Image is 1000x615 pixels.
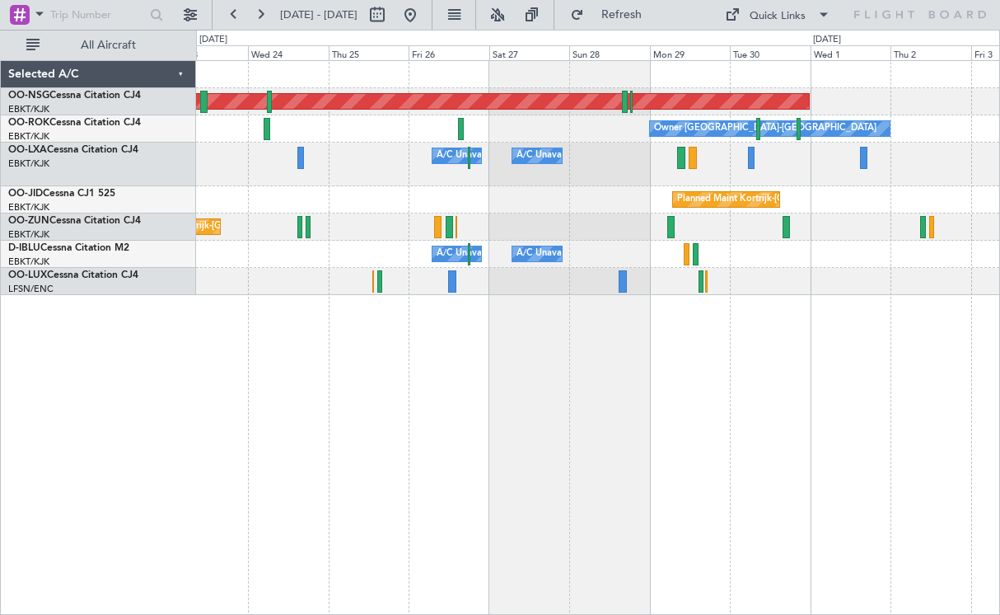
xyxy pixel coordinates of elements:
div: Tue 23 [168,45,249,60]
div: [DATE] [199,33,227,47]
div: Owner [GEOGRAPHIC_DATA]-[GEOGRAPHIC_DATA] [654,116,876,141]
button: All Aircraft [18,32,179,59]
div: Sat 27 [489,45,570,60]
div: Tue 30 [730,45,811,60]
div: [DATE] [813,33,841,47]
a: LFSN/ENC [8,283,54,295]
div: Fri 26 [409,45,489,60]
a: EBKT/KJK [8,256,49,268]
a: EBKT/KJK [8,201,49,214]
a: OO-ROKCessna Citation CJ4 [8,118,141,128]
span: D-IBLU [8,243,40,253]
span: OO-ZUN [8,216,49,226]
a: OO-LXACessna Citation CJ4 [8,145,138,155]
span: [DATE] - [DATE] [280,7,357,22]
a: OO-ZUNCessna Citation CJ4 [8,216,141,226]
button: Quick Links [717,2,839,28]
a: EBKT/KJK [8,130,49,143]
a: EBKT/KJK [8,103,49,115]
a: OO-NSGCessna Citation CJ4 [8,91,141,101]
div: Planned Maint Kortrijk-[GEOGRAPHIC_DATA] [677,187,869,212]
div: Planned Maint Kortrijk-[GEOGRAPHIC_DATA] [114,214,306,239]
input: Trip Number [50,2,145,27]
div: Thu 2 [890,45,971,60]
span: Refresh [587,9,657,21]
a: EBKT/KJK [8,228,49,241]
span: OO-LXA [8,145,47,155]
button: Refresh [563,2,661,28]
div: Thu 25 [329,45,409,60]
div: A/C Unavailable [GEOGRAPHIC_DATA] ([GEOGRAPHIC_DATA] National) [437,242,743,266]
span: OO-ROK [8,118,49,128]
span: All Aircraft [43,40,174,51]
div: Wed 24 [248,45,329,60]
div: A/C Unavailable [GEOGRAPHIC_DATA] ([GEOGRAPHIC_DATA] National) [437,143,743,168]
div: Quick Links [750,8,806,25]
a: EBKT/KJK [8,157,49,170]
a: OO-LUXCessna Citation CJ4 [8,270,138,280]
a: OO-JIDCessna CJ1 525 [8,189,115,199]
span: OO-NSG [8,91,49,101]
div: Sun 28 [569,45,650,60]
span: OO-LUX [8,270,47,280]
a: D-IBLUCessna Citation M2 [8,243,129,253]
div: A/C Unavailable [516,143,585,168]
span: OO-JID [8,189,43,199]
div: A/C Unavailable [GEOGRAPHIC_DATA]-[GEOGRAPHIC_DATA] [516,242,779,266]
div: Wed 1 [811,45,891,60]
div: Mon 29 [650,45,731,60]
